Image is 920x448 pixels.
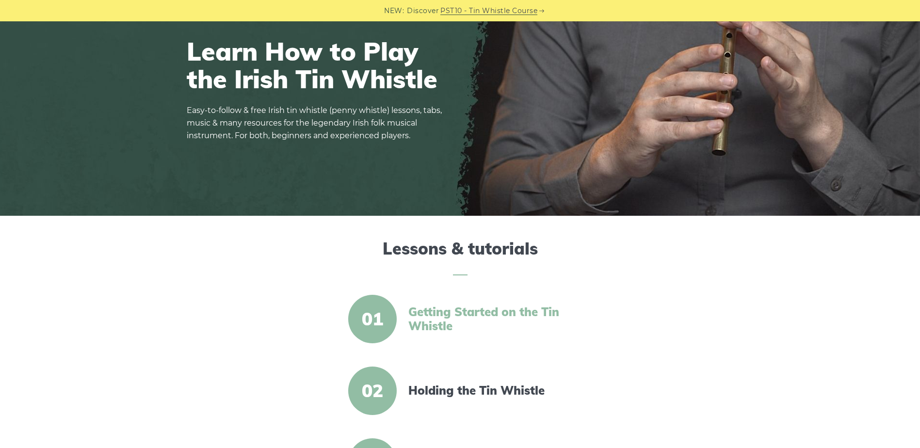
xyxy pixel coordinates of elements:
[187,104,449,142] p: Easy-to-follow & free Irish tin whistle (penny whistle) lessons, tabs, music & many resources for...
[440,5,537,16] a: PST10 - Tin Whistle Course
[384,5,404,16] span: NEW:
[187,37,449,93] h1: Learn How to Play the Irish Tin Whistle
[408,305,575,333] a: Getting Started on the Tin Whistle
[408,384,575,398] a: Holding the Tin Whistle
[348,367,397,415] span: 02
[407,5,439,16] span: Discover
[348,295,397,343] span: 01
[187,239,734,275] h2: Lessons & tutorials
